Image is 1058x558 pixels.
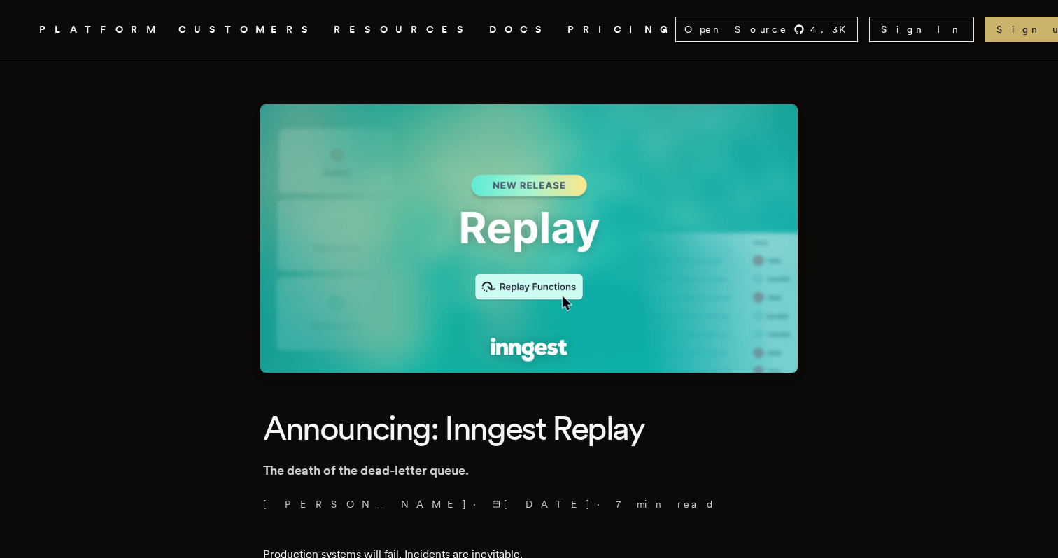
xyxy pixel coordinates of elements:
button: RESOURCES [334,21,472,38]
a: PRICING [567,21,675,38]
p: The death of the dead-letter queue. [263,461,795,480]
span: 4.3 K [810,22,854,36]
h1: Announcing: Inngest Replay [263,406,795,450]
span: 7 min read [616,497,715,511]
a: DOCS [489,21,551,38]
span: [DATE] [492,497,591,511]
a: Sign In [869,17,974,42]
span: Open Source [684,22,788,36]
img: Featured image for Announcing: Inngest Replay blog post [260,104,798,373]
a: [PERSON_NAME] [263,497,467,511]
button: PLATFORM [39,21,162,38]
p: · · [263,497,795,511]
a: CUSTOMERS [178,21,317,38]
